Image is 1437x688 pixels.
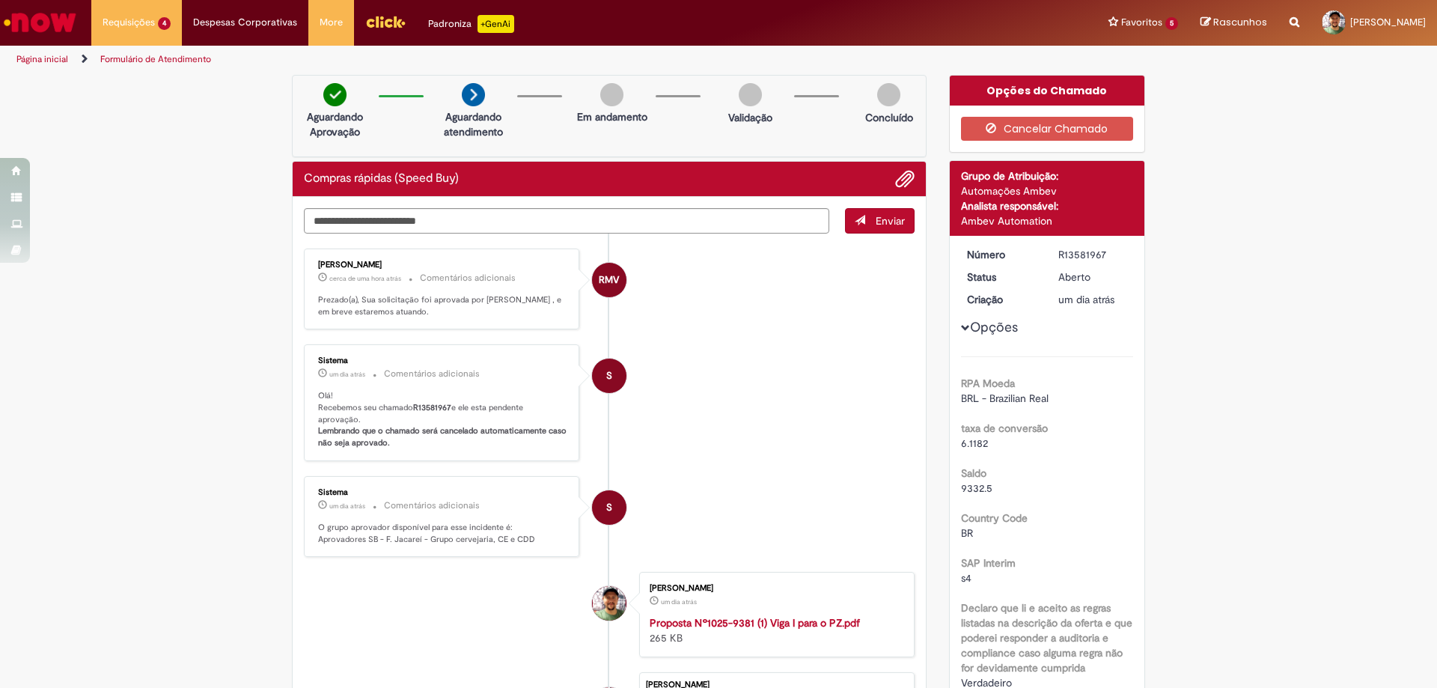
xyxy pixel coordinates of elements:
[1058,292,1128,307] div: 30/09/2025 14:38:35
[299,109,371,139] p: Aguardando Aprovação
[592,263,626,297] div: Rodrigo Marcos Venancio
[329,274,401,283] time: 01/10/2025 14:12:02
[16,53,68,65] a: Página inicial
[318,390,567,449] p: Olá! Recebemos seu chamado e ele esta pendente aprovação.
[961,436,988,450] span: 6.1182
[956,292,1048,307] dt: Criação
[961,117,1134,141] button: Cancelar Chamado
[304,208,829,234] textarea: Digite sua mensagem aqui...
[193,15,297,30] span: Despesas Corporativas
[1058,293,1114,306] span: um dia atrás
[961,392,1049,405] span: BRL - Brazilian Real
[600,83,623,106] img: img-circle-grey.png
[961,168,1134,183] div: Grupo de Atribuição:
[961,183,1134,198] div: Automações Ambev
[323,83,347,106] img: check-circle-green.png
[592,490,626,525] div: System
[320,15,343,30] span: More
[413,402,451,413] b: R13581967
[329,502,365,511] span: um dia atrás
[599,262,619,298] span: RMV
[437,109,510,139] p: Aguardando atendimento
[650,616,860,630] a: Proposta Nº1025-9381 (1) Viga I para o PZ.pdf
[961,481,992,495] span: 9332.5
[650,584,899,593] div: [PERSON_NAME]
[1213,15,1267,29] span: Rascunhos
[329,370,365,379] time: 30/09/2025 14:38:47
[961,421,1048,435] b: taxa de conversão
[961,213,1134,228] div: Ambev Automation
[1,7,79,37] img: ServiceNow
[304,172,459,186] h2: Compras rápidas (Speed Buy) Histórico de tíquete
[728,110,772,125] p: Validação
[462,83,485,106] img: arrow-next.png
[318,261,567,270] div: [PERSON_NAME]
[845,208,915,234] button: Enviar
[956,270,1048,284] dt: Status
[961,377,1015,390] b: RPA Moeda
[1165,17,1178,30] span: 5
[103,15,155,30] span: Requisições
[961,511,1028,525] b: Country Code
[329,502,365,511] time: 30/09/2025 14:38:46
[478,15,514,33] p: +GenAi
[11,46,947,73] ul: Trilhas de página
[318,356,567,365] div: Sistema
[1058,293,1114,306] time: 30/09/2025 14:38:35
[739,83,762,106] img: img-circle-grey.png
[895,169,915,189] button: Adicionar anexos
[100,53,211,65] a: Formulário de Atendimento
[606,358,612,394] span: S
[329,370,365,379] span: um dia atrás
[384,499,480,512] small: Comentários adicionais
[592,586,626,621] div: Raphael Martins Vaz
[318,488,567,497] div: Sistema
[428,15,514,33] div: Padroniza
[1058,270,1128,284] div: Aberto
[365,10,406,33] img: click_logo_yellow_360x200.png
[961,466,986,480] b: Saldo
[865,110,913,125] p: Concluído
[329,274,401,283] span: cerca de uma hora atrás
[961,556,1016,570] b: SAP Interim
[592,359,626,393] div: System
[650,615,899,645] div: 265 KB
[961,601,1132,675] b: Declaro que li e aceito as regras listadas na descrição da oferta e que poderei responder a audit...
[950,76,1145,106] div: Opções do Chamado
[318,294,567,317] p: Prezado(a), Sua solicitação foi aprovada por [PERSON_NAME] , e em breve estaremos atuando.
[158,17,171,30] span: 4
[318,425,569,448] b: Lembrando que o chamado será cancelado automaticamente caso não seja aprovado.
[961,198,1134,213] div: Analista responsável:
[318,522,567,545] p: O grupo aprovador disponível para esse incidente é: Aprovadores SB - F. Jacareí - Grupo cervejari...
[661,597,697,606] time: 30/09/2025 14:30:13
[661,597,697,606] span: um dia atrás
[420,272,516,284] small: Comentários adicionais
[1058,247,1128,262] div: R13581967
[1200,16,1267,30] a: Rascunhos
[961,526,973,540] span: BR
[1121,15,1162,30] span: Favoritos
[877,83,900,106] img: img-circle-grey.png
[1350,16,1426,28] span: [PERSON_NAME]
[606,490,612,526] span: S
[956,247,1048,262] dt: Número
[961,571,971,585] span: s4
[384,368,480,380] small: Comentários adicionais
[577,109,647,124] p: Em andamento
[876,214,905,228] span: Enviar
